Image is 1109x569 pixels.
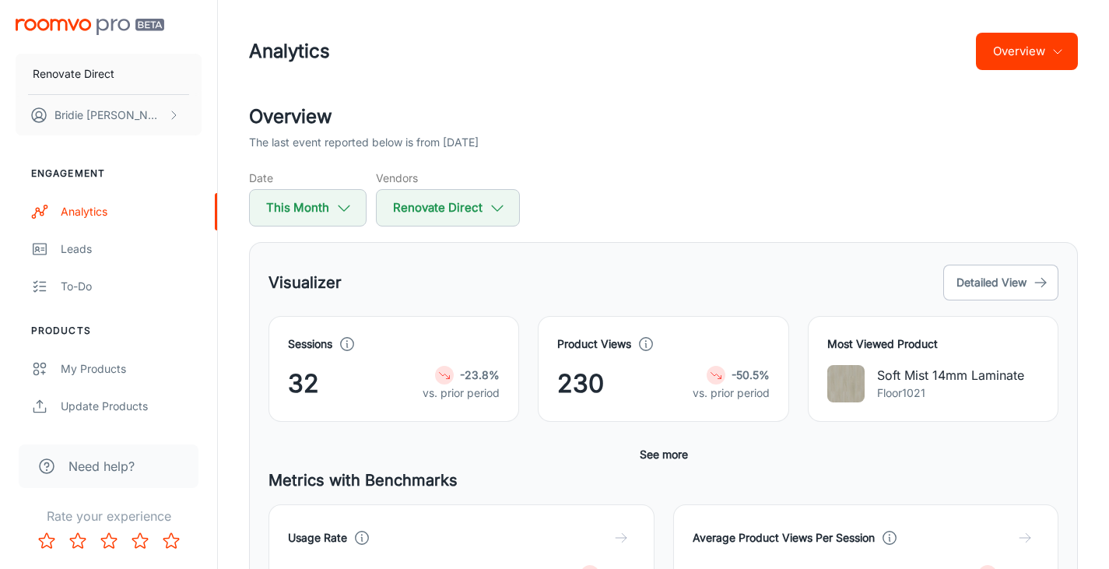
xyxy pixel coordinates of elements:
h1: Analytics [249,37,330,65]
button: Rate 3 star [93,525,125,557]
strong: -23.8% [460,368,500,381]
span: 32 [288,365,319,402]
button: Rate 4 star [125,525,156,557]
h5: Visualizer [268,271,342,294]
h4: Product Views [557,335,631,353]
span: Need help? [68,457,135,476]
button: Overview [976,33,1078,70]
h2: Overview [249,103,1078,131]
button: Renovate Direct [376,189,520,227]
button: Renovate Direct [16,54,202,94]
h4: Average Product Views Per Session [693,529,875,546]
p: Renovate Direct [33,65,114,83]
strong: -50.5% [732,368,770,381]
button: Rate 5 star [156,525,187,557]
div: My Products [61,360,202,378]
div: Leads [61,241,202,258]
p: vs. prior period [693,385,770,402]
p: The last event reported below is from [DATE] [249,134,479,151]
p: Floor1021 [877,385,1024,402]
p: Rate your experience [12,507,205,525]
h4: Sessions [288,335,332,353]
div: Update Products [61,398,202,415]
button: See more [633,441,694,469]
button: Bridie [PERSON_NAME] [16,95,202,135]
img: Roomvo PRO Beta [16,19,164,35]
p: Bridie [PERSON_NAME] [54,107,164,124]
h5: Date [249,170,367,186]
button: This Month [249,189,367,227]
h5: Vendors [376,170,520,186]
h4: Usage Rate [288,529,347,546]
p: vs. prior period [423,385,500,402]
span: 230 [557,365,604,402]
h4: Most Viewed Product [827,335,1039,353]
button: Rate 1 star [31,525,62,557]
div: To-do [61,278,202,295]
button: Rate 2 star [62,525,93,557]
div: Analytics [61,203,202,220]
h5: Metrics with Benchmarks [268,469,1058,492]
img: Soft Mist 14mm Laminate [827,365,865,402]
button: Detailed View [943,265,1058,300]
p: Soft Mist 14mm Laminate [877,366,1024,385]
